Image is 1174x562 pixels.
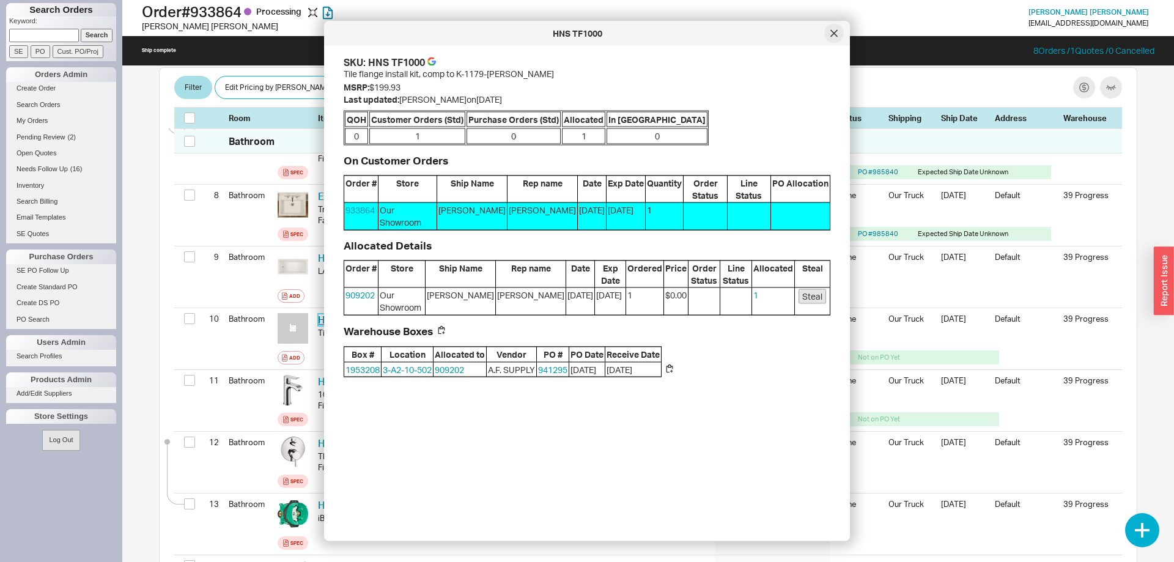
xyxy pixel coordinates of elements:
[318,113,644,124] div: Item
[68,133,76,141] span: ( 2 )
[6,195,116,208] a: Search Billing
[344,176,378,202] span: Order #
[941,437,988,456] div: [DATE]
[837,190,881,209] div: None
[289,353,300,363] div: Add
[318,451,639,462] div: Thermostatic Trim w/Volume Control and Diverter
[858,415,913,424] div: Not on PO Yet
[508,176,577,202] span: Rep name
[605,347,661,362] span: Receive Date
[318,314,419,326] a: Home & Stone TF1000
[995,375,1056,394] div: Default
[185,81,202,95] span: Filter
[318,437,414,449] a: Hansgrohe 04231000
[318,375,414,388] a: Hansgrohe 31088001
[229,494,273,514] div: Bathroom
[344,68,554,79] span: Tile flange install kit, comp to K-1179-[PERSON_NAME]
[204,432,219,453] div: 12
[6,147,116,160] a: Open Quotes
[318,153,639,164] div: Finish : Polished Chrome
[344,261,378,287] span: Order #
[278,289,305,303] button: Add
[888,498,934,518] div: Our Truck
[6,372,116,387] div: Products Admin
[607,176,645,202] span: Exp Date
[318,265,639,276] div: LACEY 60 x30 x17 white / with linear overflow and drain white / Brass Tail Piece
[174,76,212,100] button: Filter
[345,205,375,215] a: 933864
[607,128,707,144] span: 0
[318,327,639,338] div: Tile flange install kit, comp to K-1179-[PERSON_NAME]
[578,176,606,202] span: Date
[6,163,116,176] a: Needs Follow Up(16)
[344,94,399,104] span: Last updated:
[278,437,308,467] img: file_iz7pty
[858,353,913,362] div: Not on PO Yet
[689,261,720,287] span: Order Status
[278,313,308,344] img: no_photo
[1028,19,1148,28] div: [EMAIL_ADDRESS][DOMAIN_NAME]
[720,261,751,287] span: Line Status
[6,98,116,111] a: Search Orders
[888,190,934,209] div: Our Truck
[9,45,28,58] input: SE
[318,190,396,202] a: Empire T2522W1
[569,362,605,377] span: [DATE]
[142,47,176,54] div: Ship complete
[6,179,116,192] a: Inventory
[6,313,116,326] a: PO Search
[6,297,116,309] a: Create DS PO
[345,364,380,374] a: 1953208
[318,215,639,226] div: Faucet Holes : Single Faucet Hole
[6,350,116,363] a: Search Profiles
[344,82,369,92] span: MSRP:
[995,190,1056,209] div: Default
[229,370,273,391] div: Bathroom
[840,227,1051,241] div: Expected Ship Date Unknown
[6,227,116,240] a: SE Quotes
[434,347,486,362] span: Allocated to
[1028,8,1149,17] a: [PERSON_NAME] [PERSON_NAME]
[344,93,830,105] div: [PERSON_NAME] on [DATE]
[345,111,368,127] span: QOH
[496,288,566,314] span: [PERSON_NAME]
[229,113,273,124] div: Room
[941,498,988,518] div: [DATE]
[752,261,794,287] span: Allocated
[278,475,308,488] a: Spec
[578,203,606,229] span: [DATE]
[888,437,934,456] div: Our Truck
[42,430,79,450] button: Log Out
[837,313,881,333] div: None
[1033,45,1154,56] a: 8Orders /1Quotes /0 Cancelled
[229,185,273,205] div: Bathroom
[941,251,988,271] div: [DATE]
[1063,437,1112,448] div: 39 Progress
[837,498,881,518] div: None
[626,261,663,287] span: Ordered
[278,498,308,529] img: file_rgv37l
[728,176,770,202] span: Line Status
[6,264,116,277] a: SE PO Follow Up
[6,409,116,424] div: Store Settings
[256,6,303,17] span: Processing
[941,190,988,209] div: [DATE]
[496,261,566,287] span: Rep name
[81,29,113,42] input: Search
[566,288,594,314] span: [DATE]
[17,133,65,141] span: Pending Review
[771,176,830,202] span: PO Allocation
[142,20,590,32] div: [PERSON_NAME] [PERSON_NAME]
[595,288,626,314] span: [DATE]
[795,261,830,287] span: Steal
[378,288,425,314] span: Our Showroom
[31,45,50,58] input: PO
[6,67,116,82] div: Orders Admin
[941,375,988,394] div: [DATE]
[562,128,605,144] span: 1
[995,113,1056,124] div: Address
[437,176,507,202] span: Ship Name
[318,400,639,411] div: Finish : Chrome
[941,313,988,333] div: [DATE]
[6,82,116,95] a: Create Order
